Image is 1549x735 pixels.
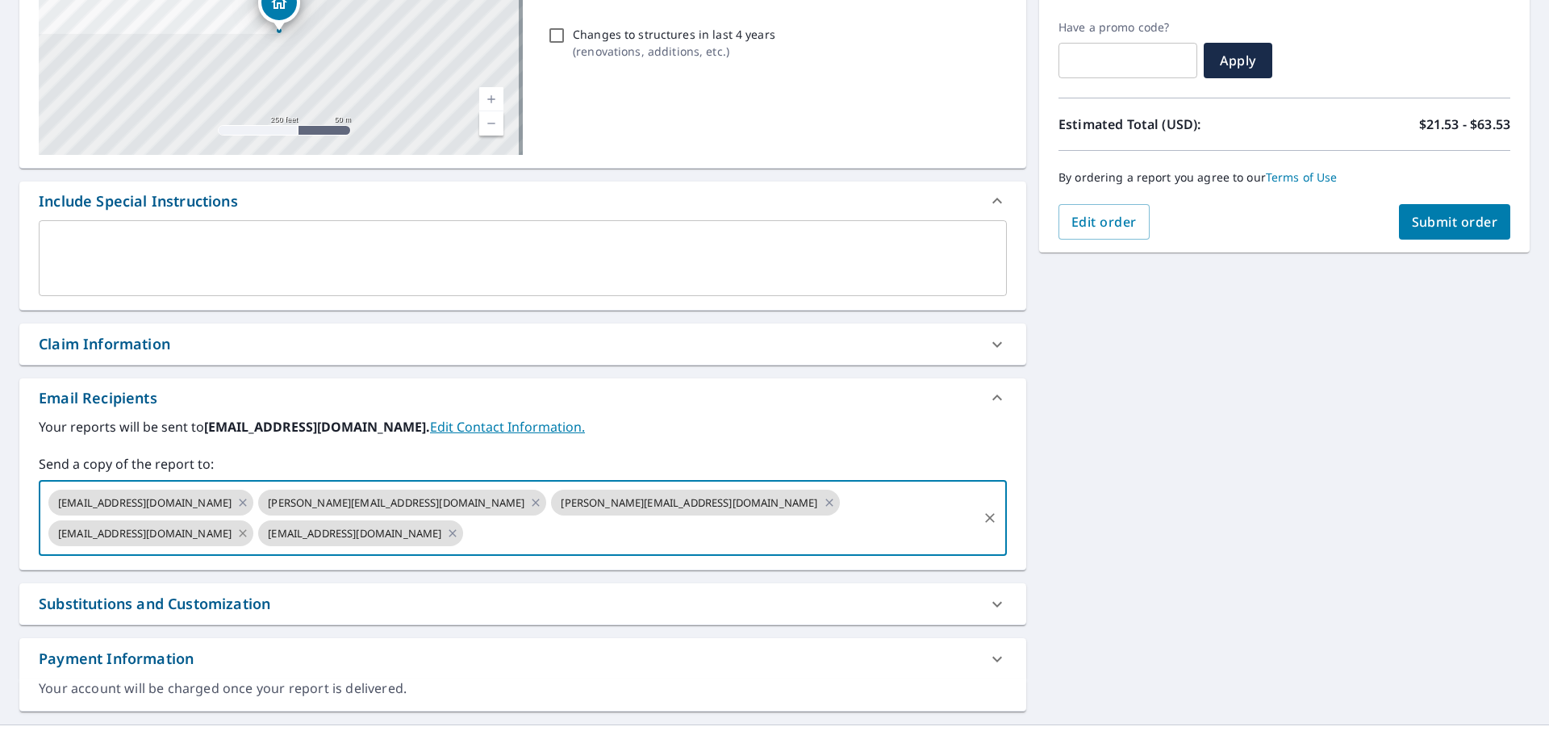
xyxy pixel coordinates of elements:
div: [EMAIL_ADDRESS][DOMAIN_NAME] [258,520,463,546]
div: Your account will be charged once your report is delivered. [39,679,1007,698]
label: Send a copy of the report to: [39,454,1007,474]
button: Edit order [1058,204,1150,240]
div: Claim Information [19,324,1026,365]
div: Email Recipients [39,387,157,409]
span: [EMAIL_ADDRESS][DOMAIN_NAME] [48,526,241,541]
a: EditContactInfo [430,418,585,436]
a: Terms of Use [1266,169,1338,185]
span: [EMAIL_ADDRESS][DOMAIN_NAME] [258,526,451,541]
span: Edit order [1071,213,1137,231]
div: [EMAIL_ADDRESS][DOMAIN_NAME] [48,520,253,546]
div: Substitutions and Customization [39,593,270,615]
p: ( renovations, additions, etc. ) [573,43,775,60]
div: Email Recipients [19,378,1026,417]
label: Have a promo code? [1058,20,1197,35]
span: Apply [1217,52,1259,69]
div: [PERSON_NAME][EMAIL_ADDRESS][DOMAIN_NAME] [258,490,546,516]
p: $21.53 - $63.53 [1419,115,1510,134]
span: [PERSON_NAME][EMAIL_ADDRESS][DOMAIN_NAME] [551,495,827,511]
div: [PERSON_NAME][EMAIL_ADDRESS][DOMAIN_NAME] [551,490,839,516]
button: Submit order [1399,204,1511,240]
div: Payment Information [19,638,1026,679]
p: Changes to structures in last 4 years [573,26,775,43]
span: [PERSON_NAME][EMAIL_ADDRESS][DOMAIN_NAME] [258,495,534,511]
div: Payment Information [39,648,194,670]
div: Claim Information [39,333,170,355]
span: [EMAIL_ADDRESS][DOMAIN_NAME] [48,495,241,511]
p: Estimated Total (USD): [1058,115,1284,134]
button: Apply [1204,43,1272,78]
button: Clear [979,507,1001,529]
div: Include Special Instructions [39,190,238,212]
a: Current Level 17, Zoom Out [479,111,503,136]
p: By ordering a report you agree to our [1058,170,1510,185]
div: [EMAIL_ADDRESS][DOMAIN_NAME] [48,490,253,516]
span: Submit order [1412,213,1498,231]
div: Include Special Instructions [19,182,1026,220]
label: Your reports will be sent to [39,417,1007,436]
div: Substitutions and Customization [19,583,1026,624]
b: [EMAIL_ADDRESS][DOMAIN_NAME]. [204,418,430,436]
a: Current Level 17, Zoom In [479,87,503,111]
